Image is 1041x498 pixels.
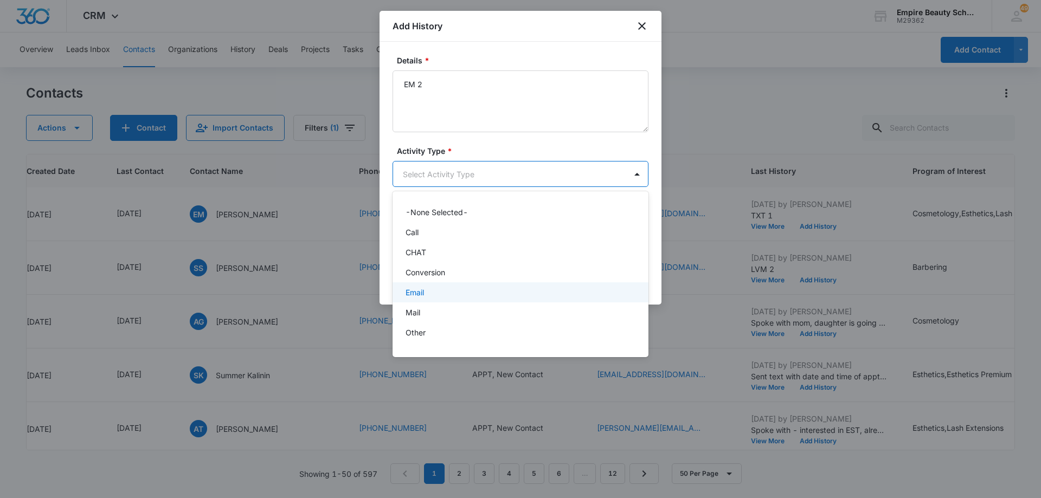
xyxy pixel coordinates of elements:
[406,287,424,298] p: Email
[406,327,426,338] p: Other
[406,307,420,318] p: Mail
[406,347,420,358] p: P2P
[406,267,445,278] p: Conversion
[406,247,426,258] p: CHAT
[406,227,419,238] p: Call
[406,206,468,218] p: -None Selected-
